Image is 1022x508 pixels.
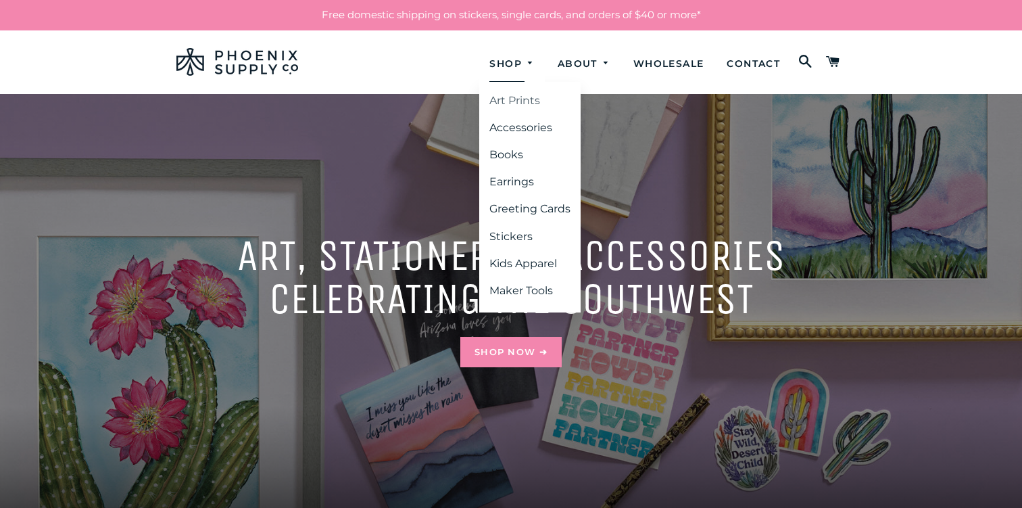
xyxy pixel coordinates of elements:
[547,46,620,82] a: About
[479,116,581,140] a: Accessories
[716,46,790,82] a: Contact
[479,143,581,167] a: Books
[176,234,846,321] h2: Art, Stationery, & accessories celebrating the southwest
[479,279,581,303] a: Maker Tools
[479,197,581,221] a: Greeting Cards
[176,48,298,76] img: Phoenix Supply Co.
[479,170,581,194] a: Earrings
[479,46,545,82] a: Shop
[479,252,581,276] a: Kids Apparel
[460,337,562,367] a: Shop Now ➔
[479,89,581,113] a: Art Prints
[479,225,581,249] a: Stickers
[623,46,714,82] a: Wholesale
